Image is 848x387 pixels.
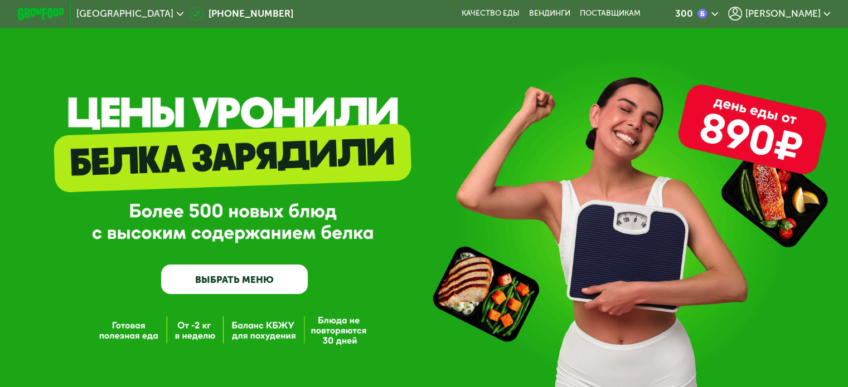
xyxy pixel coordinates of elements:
[190,7,293,21] a: [PHONE_NUMBER]
[462,9,520,18] a: Качество еды
[675,9,692,18] div: 300
[529,9,570,18] a: Вендинги
[745,9,820,18] span: [PERSON_NAME]
[76,9,173,18] span: [GEOGRAPHIC_DATA]
[161,264,308,294] a: ВЫБРАТЬ МЕНЮ
[580,9,641,18] div: поставщикам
